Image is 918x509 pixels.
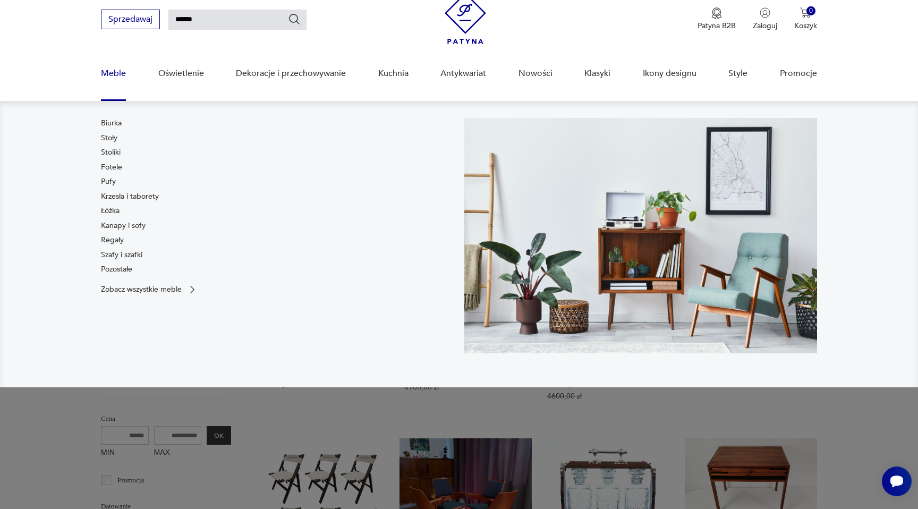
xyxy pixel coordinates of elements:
a: Łóżka [101,206,120,216]
a: Oświetlenie [158,53,204,94]
a: Dekoracje i przechowywanie [236,53,346,94]
a: Promocje [780,53,817,94]
a: Biurka [101,118,122,129]
button: 0Koszyk [794,7,817,31]
a: Meble [101,53,126,94]
button: Zaloguj [753,7,777,31]
a: Zobacz wszystkie meble [101,284,198,295]
img: Ikonka użytkownika [760,7,770,18]
p: Patyna B2B [698,21,736,31]
a: Kuchnia [378,53,409,94]
button: Sprzedawaj [101,10,160,29]
div: 0 [806,6,815,15]
a: Stoły [101,133,117,143]
p: Zaloguj [753,21,777,31]
img: 969d9116629659dbb0bd4e745da535dc.jpg [464,118,817,353]
a: Stoliki [101,147,121,158]
a: Pozostałe [101,264,132,275]
a: Pufy [101,176,116,187]
button: Szukaj [288,13,301,26]
p: Zobacz wszystkie meble [101,286,182,293]
a: Ikony designu [643,53,696,94]
a: Krzesła i taborety [101,191,159,202]
a: Szafy i szafki [101,250,142,260]
a: Nowości [518,53,552,94]
p: Koszyk [794,21,817,31]
a: Kanapy i sofy [101,220,146,231]
a: Sprzedawaj [101,16,160,24]
a: Fotele [101,162,122,173]
a: Klasyki [584,53,610,94]
a: Style [728,53,747,94]
a: Antykwariat [440,53,486,94]
img: Ikona medalu [711,7,722,19]
button: Patyna B2B [698,7,736,31]
a: Regały [101,235,124,245]
a: Ikona medaluPatyna B2B [698,7,736,31]
iframe: Smartsupp widget button [882,466,912,496]
img: Ikona koszyka [800,7,811,18]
